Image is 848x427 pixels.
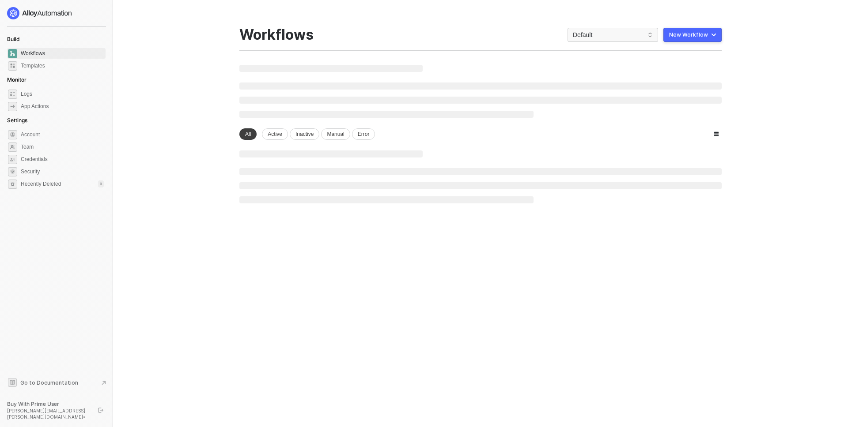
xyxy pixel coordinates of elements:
div: Error [352,128,375,140]
span: logout [98,408,103,413]
div: [PERSON_NAME][EMAIL_ADDRESS][PERSON_NAME][DOMAIN_NAME] • [7,408,90,420]
span: Logs [21,89,104,99]
span: icon-logs [8,90,17,99]
span: settings [8,130,17,139]
button: New Workflow [663,28,722,42]
span: Credentials [21,154,104,165]
img: logo [7,7,72,19]
div: All [239,128,257,140]
span: Default [573,28,653,41]
div: Buy With Prime User [7,401,90,408]
span: Templates [21,60,104,71]
span: team [8,142,17,152]
span: document-arrow [99,378,108,387]
span: Workflows [21,48,104,59]
span: Settings [7,117,27,124]
div: Workflows [239,26,314,43]
span: Recently Deleted [21,180,61,188]
span: Security [21,166,104,177]
div: New Workflow [669,31,708,38]
div: Manual [321,128,350,140]
span: security [8,167,17,176]
span: Monitor [7,76,26,83]
a: logo [7,7,106,19]
div: App Actions [21,103,49,110]
span: icon-app-actions [8,102,17,111]
span: Go to Documentation [20,379,78,386]
span: Account [21,129,104,140]
a: Knowledge Base [7,377,106,388]
span: credentials [8,155,17,164]
span: Team [21,142,104,152]
div: 0 [98,180,104,187]
span: documentation [8,378,17,387]
span: Build [7,36,19,42]
span: settings [8,180,17,189]
span: dashboard [8,49,17,58]
span: marketplace [8,61,17,71]
div: Inactive [290,128,319,140]
div: Active [262,128,288,140]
